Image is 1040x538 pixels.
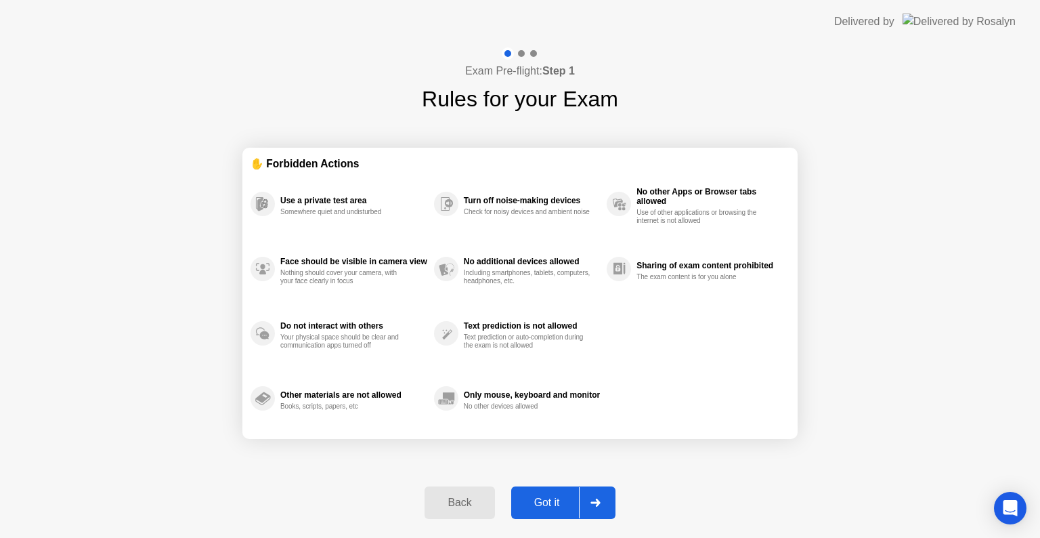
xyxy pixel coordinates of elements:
[464,196,600,205] div: Turn off noise-making devices
[425,487,494,519] button: Back
[515,497,579,509] div: Got it
[542,65,575,77] b: Step 1
[636,273,764,281] div: The exam content is for you alone
[465,63,575,79] h4: Exam Pre-flight:
[280,208,408,216] div: Somewhere quiet and undisturbed
[464,269,592,285] div: Including smartphones, tablets, computers, headphones, etc.
[280,196,427,205] div: Use a private test area
[280,390,427,400] div: Other materials are not allowed
[429,497,490,509] div: Back
[464,402,592,411] div: No other devices allowed
[251,156,789,171] div: ✋ Forbidden Actions
[422,83,618,115] h1: Rules for your Exam
[636,187,783,206] div: No other Apps or Browser tabs allowed
[636,209,764,225] div: Use of other applications or browsing the internet is not allowed
[511,487,615,519] button: Got it
[464,257,600,266] div: No additional devices allowed
[994,492,1026,524] div: Open Intercom Messenger
[464,333,592,350] div: Text prediction or auto-completion during the exam is not allowed
[464,208,592,216] div: Check for noisy devices and ambient noise
[834,14,894,30] div: Delivered by
[903,14,1016,29] img: Delivered by Rosalyn
[464,321,600,331] div: Text prediction is not allowed
[280,333,408,350] div: Your physical space should be clear and communication apps turned off
[636,261,783,270] div: Sharing of exam content prohibited
[280,257,427,266] div: Face should be visible in camera view
[280,269,408,285] div: Nothing should cover your camera, with your face clearly in focus
[464,390,600,400] div: Only mouse, keyboard and monitor
[280,402,408,411] div: Books, scripts, papers, etc
[280,321,427,331] div: Do not interact with others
